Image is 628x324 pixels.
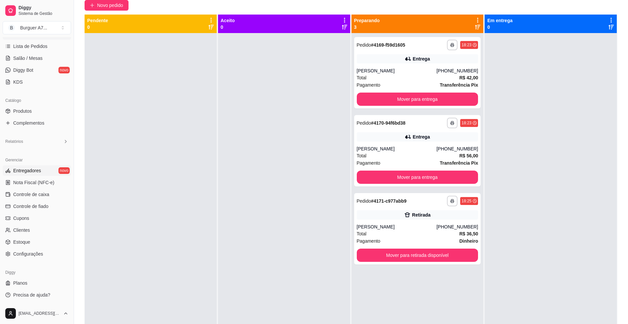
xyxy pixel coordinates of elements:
a: Cupons [3,213,71,223]
span: Novo pedido [97,2,123,9]
span: KDS [13,79,23,85]
a: Entregadoresnovo [3,165,71,176]
p: Preparando [354,17,380,24]
a: Clientes [3,225,71,235]
div: [PERSON_NAME] [357,145,437,152]
span: Diggy [18,5,68,11]
strong: Dinheiro [459,238,478,244]
span: Precisa de ajuda? [13,292,50,298]
strong: Transferência Pix [440,160,478,166]
span: Relatórios [5,139,23,144]
a: Salão / Mesas [3,53,71,63]
div: Diggy [3,267,71,278]
strong: # 4169-f59d1605 [371,42,405,48]
span: Pagamento [357,159,381,167]
span: Total [357,230,367,237]
div: 18:25 [462,198,471,204]
span: Entregadores [13,167,41,174]
span: Produtos [13,108,32,114]
a: Produtos [3,106,71,116]
div: Retirada [412,212,430,218]
p: 0 [487,24,512,30]
p: Pendente [87,17,108,24]
span: Pedido [357,198,371,204]
a: DiggySistema de Gestão [3,3,71,19]
strong: R$ 56,00 [459,153,478,158]
span: plus [90,3,94,8]
span: Salão / Mesas [13,55,43,61]
span: Diggy Bot [13,67,33,73]
strong: # 4171-c977abb9 [371,198,406,204]
span: Pagamento [357,237,381,245]
strong: R$ 42,00 [459,75,478,80]
span: Total [357,74,367,81]
button: Select a team [3,21,71,34]
div: Catálogo [3,95,71,106]
p: Aceito [221,17,235,24]
div: Entrega [413,134,430,140]
span: Total [357,152,367,159]
span: Clientes [13,227,30,233]
span: Pagamento [357,81,381,89]
p: 0 [87,24,108,30]
a: Controle de fiado [3,201,71,212]
div: [PERSON_NAME] [357,223,437,230]
a: Nota Fiscal (NFC-e) [3,177,71,188]
span: Nota Fiscal (NFC-e) [13,179,54,186]
p: Em entrega [487,17,512,24]
div: 18:23 [462,120,471,126]
button: Mover para entrega [357,171,478,184]
a: Lista de Pedidos [3,41,71,52]
p: 3 [354,24,380,30]
a: Diggy Botnovo [3,65,71,75]
span: Configurações [13,251,43,257]
span: Pedido [357,120,371,126]
div: [PHONE_NUMBER] [436,145,478,152]
span: Sistema de Gestão [18,11,68,16]
a: Precisa de ajuda? [3,290,71,300]
strong: Transferência Pix [440,82,478,88]
div: [PHONE_NUMBER] [436,67,478,74]
span: Estoque [13,239,30,245]
div: [PERSON_NAME] [357,67,437,74]
span: Controle de fiado [13,203,49,210]
div: Entrega [413,56,430,62]
button: [EMAIL_ADDRESS][DOMAIN_NAME] [3,305,71,321]
span: [EMAIL_ADDRESS][DOMAIN_NAME] [18,311,60,316]
span: Controle de caixa [13,191,49,198]
span: Planos [13,280,27,286]
strong: # 4170-94f6bd38 [371,120,405,126]
span: Cupons [13,215,29,222]
div: [PHONE_NUMBER] [436,223,478,230]
div: Burguer A7 ... [20,24,47,31]
a: Controle de caixa [3,189,71,200]
span: Lista de Pedidos [13,43,48,50]
a: Planos [3,278,71,288]
a: Configurações [3,249,71,259]
a: Estoque [3,237,71,247]
span: Complementos [13,120,44,126]
span: Pedido [357,42,371,48]
span: B [8,24,15,31]
button: Mover para entrega [357,93,478,106]
div: 18:23 [462,42,471,48]
a: Complementos [3,118,71,128]
button: Mover para retirada disponível [357,249,478,262]
a: KDS [3,77,71,87]
strong: R$ 36,50 [459,231,478,236]
p: 0 [221,24,235,30]
div: Gerenciar [3,155,71,165]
